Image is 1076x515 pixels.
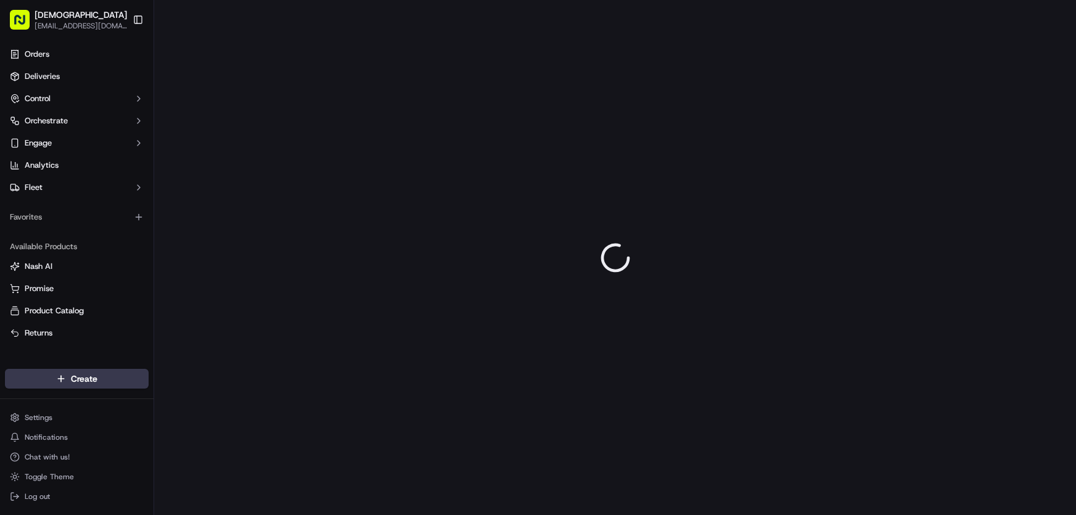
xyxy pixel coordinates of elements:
span: Orchestrate [25,115,68,126]
button: Settings [5,409,149,426]
span: Log out [25,492,50,501]
span: Control [25,93,51,104]
div: Favorites [5,207,149,227]
button: Engage [5,133,149,153]
button: [EMAIL_ADDRESS][DOMAIN_NAME] [35,21,127,31]
button: Create [5,369,149,389]
a: Analytics [5,155,149,175]
button: Product Catalog [5,301,149,321]
button: Fleet [5,178,149,197]
a: Returns [10,328,144,339]
a: Promise [10,283,144,294]
button: [DEMOGRAPHIC_DATA] [35,9,127,21]
span: Engage [25,138,52,149]
span: Notifications [25,432,68,442]
div: Available Products [5,237,149,257]
span: Chat with us! [25,452,70,462]
button: Toggle Theme [5,468,149,485]
button: Control [5,89,149,109]
span: Promise [25,283,54,294]
span: Returns [25,328,52,339]
span: Deliveries [25,71,60,82]
button: Chat with us! [5,448,149,466]
span: Settings [25,413,52,422]
button: Log out [5,488,149,505]
button: [DEMOGRAPHIC_DATA][EMAIL_ADDRESS][DOMAIN_NAME] [5,5,128,35]
button: Orchestrate [5,111,149,131]
span: Nash AI [25,261,52,272]
span: Orders [25,49,49,60]
span: Fleet [25,182,43,193]
a: Product Catalog [10,305,144,316]
span: Product Catalog [25,305,84,316]
button: Promise [5,279,149,299]
span: Analytics [25,160,59,171]
a: Nash AI [10,261,144,272]
span: Create [71,373,97,385]
button: Nash AI [5,257,149,276]
button: Notifications [5,429,149,446]
a: Deliveries [5,67,149,86]
span: Toggle Theme [25,472,74,482]
button: Returns [5,323,149,343]
a: Orders [5,44,149,64]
